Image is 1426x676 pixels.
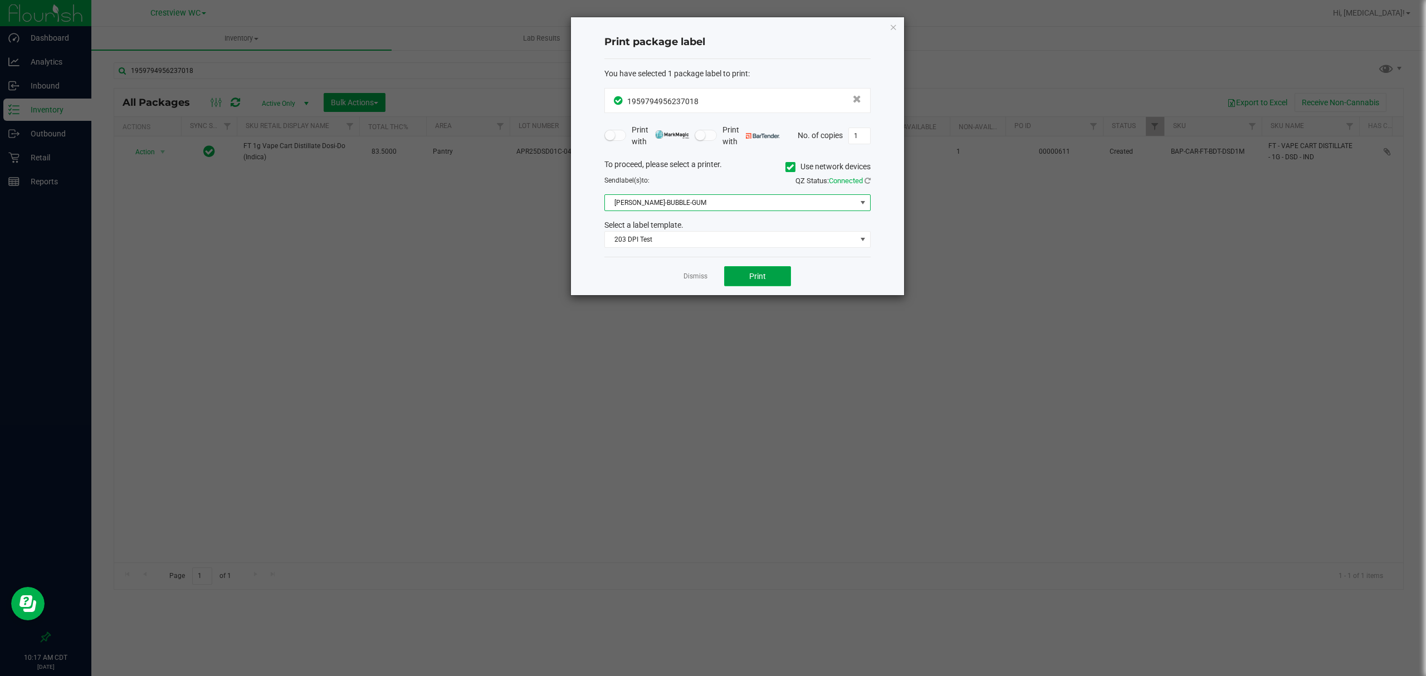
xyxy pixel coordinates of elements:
span: In Sync [614,95,624,106]
span: Connected [829,177,863,185]
span: Print with [722,124,780,148]
span: Send to: [604,177,649,184]
span: Print with [632,124,689,148]
div: Select a label template. [596,219,879,231]
span: [PERSON_NAME]-BUBBLE-GUM [605,195,856,210]
span: Print [749,272,766,281]
span: label(s) [619,177,642,184]
span: No. of copies [798,130,843,139]
a: Dismiss [683,272,707,281]
img: mark_magic_cybra.png [655,130,689,139]
h4: Print package label [604,35,871,50]
span: QZ Status: [795,177,871,185]
span: You have selected 1 package label to print [604,69,748,78]
div: : [604,68,871,80]
button: Print [724,266,791,286]
span: 203 DPI Test [605,232,856,247]
span: 1959794956237018 [627,97,699,106]
label: Use network devices [785,161,871,173]
img: bartender.png [746,133,780,139]
div: To proceed, please select a printer. [596,159,879,175]
iframe: Resource center [11,587,45,620]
